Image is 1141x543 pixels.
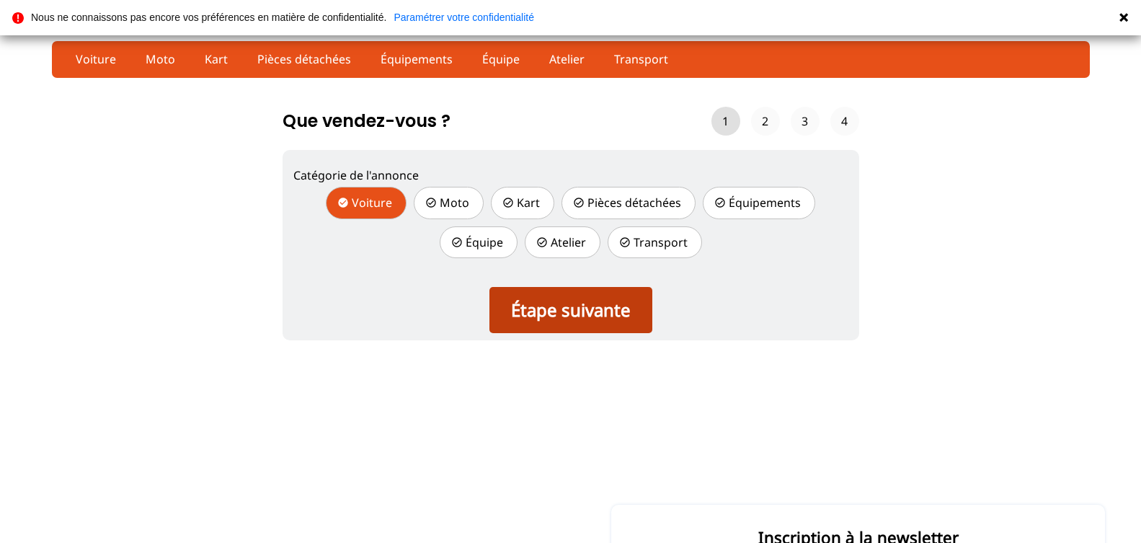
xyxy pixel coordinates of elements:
[371,47,462,71] a: Équipements
[195,47,237,71] a: Kart
[326,187,407,218] p: Voiture
[473,47,529,71] a: Équipe
[830,107,859,136] div: 4
[540,47,594,71] a: Atelier
[293,167,848,183] p: Catégorie de l'annonce
[605,47,678,71] a: Transport
[751,107,780,136] div: 2
[489,287,652,333] div: Étape suivante
[711,107,740,136] div: 1
[31,12,386,22] p: Nous ne connaissons pas encore vos préférences en matière de confidentialité.
[283,104,450,138] h1: Que vendez-vous ?
[561,187,696,218] p: Pièces détachées
[440,226,518,258] p: Équipe
[608,226,702,258] p: Transport
[525,226,600,258] p: Atelier
[394,12,534,22] a: Paramétrer votre confidentialité
[136,47,185,71] a: Moto
[491,187,554,218] p: Kart
[66,47,125,71] a: Voiture
[791,107,820,136] div: 3
[703,187,815,218] p: Équipements
[248,47,360,71] a: Pièces détachées
[414,187,484,218] p: Moto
